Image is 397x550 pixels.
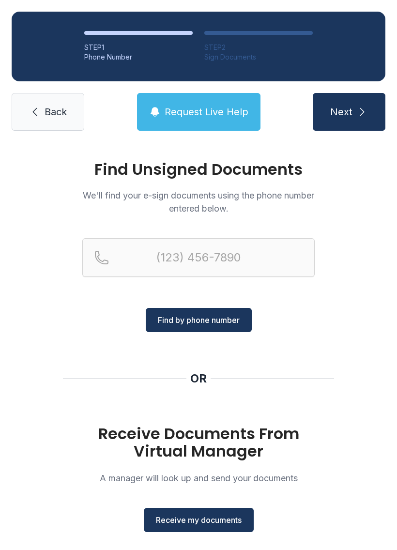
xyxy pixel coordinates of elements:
[190,371,207,386] div: OR
[82,472,315,485] p: A manager will look up and send your documents
[330,105,352,119] span: Next
[82,189,315,215] p: We'll find your e-sign documents using the phone number entered below.
[84,43,193,52] div: STEP 1
[84,52,193,62] div: Phone Number
[204,43,313,52] div: STEP 2
[82,425,315,460] h1: Receive Documents From Virtual Manager
[82,162,315,177] h1: Find Unsigned Documents
[156,514,242,526] span: Receive my documents
[165,105,248,119] span: Request Live Help
[158,314,240,326] span: Find by phone number
[82,238,315,277] input: Reservation phone number
[204,52,313,62] div: Sign Documents
[45,105,67,119] span: Back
